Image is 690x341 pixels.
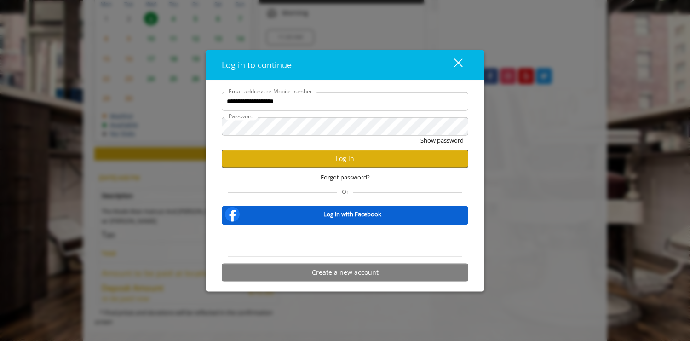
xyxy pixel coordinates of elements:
[224,111,258,120] label: Password
[299,231,392,251] iframe: Sign in with Google Button
[321,172,370,182] span: Forgot password?
[443,58,462,72] div: close dialog
[222,59,292,70] span: Log in to continue
[222,117,468,135] input: Password
[323,209,381,219] b: Log in with Facebook
[224,87,317,95] label: Email address or Mobile number
[222,150,468,168] button: Log in
[437,55,468,74] button: close dialog
[337,187,353,195] span: Or
[223,205,241,223] img: facebook-logo
[222,92,468,110] input: Email address or Mobile number
[420,135,464,145] button: Show password
[222,263,468,281] button: Create a new account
